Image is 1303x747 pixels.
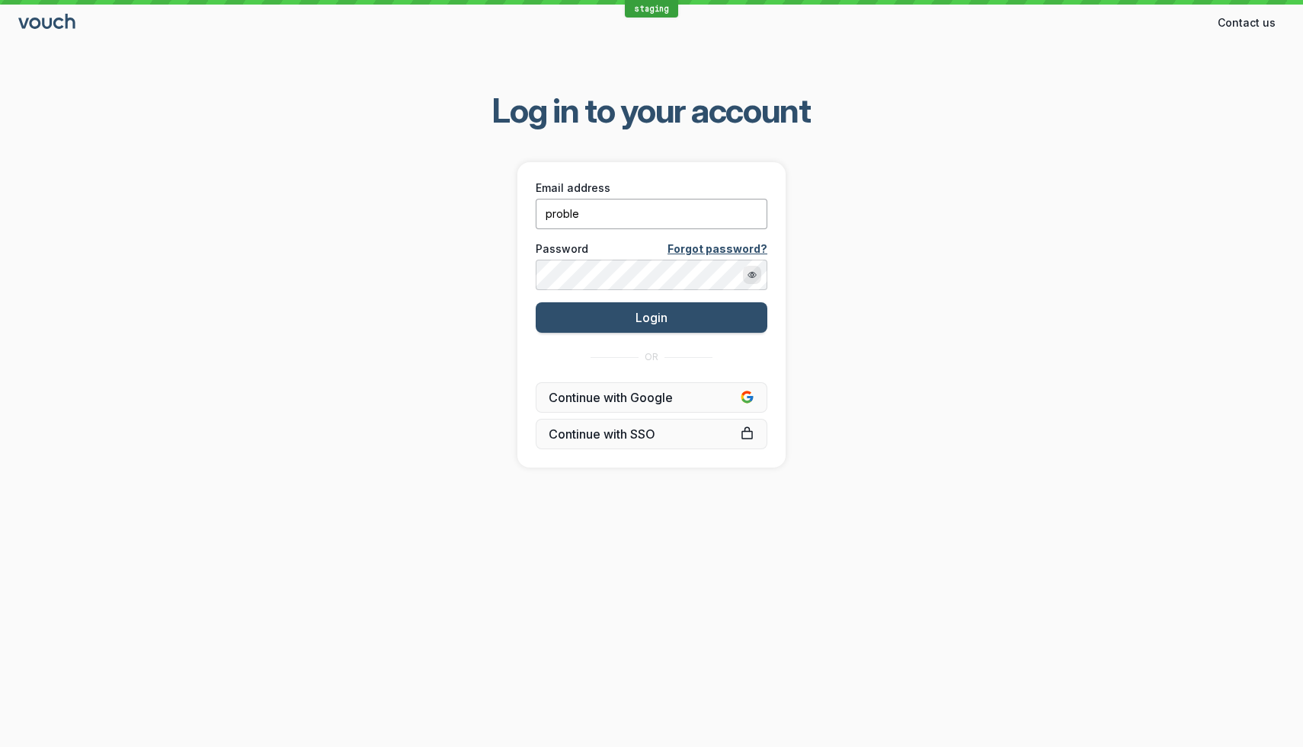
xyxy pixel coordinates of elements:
[536,419,767,449] a: Continue with SSO
[18,17,78,30] a: Go to sign in
[536,302,767,333] button: Login
[536,241,588,257] span: Password
[536,382,767,413] button: Continue with Google
[549,390,754,405] span: Continue with Google
[668,241,767,257] a: Forgot password?
[1209,11,1285,35] button: Contact us
[492,89,811,132] span: Log in to your account
[549,426,754,442] span: Continue with SSO
[743,266,761,284] button: Show password
[1218,15,1276,30] span: Contact us
[536,180,610,196] span: Email address
[645,351,658,363] span: OR
[635,310,668,325] span: Login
